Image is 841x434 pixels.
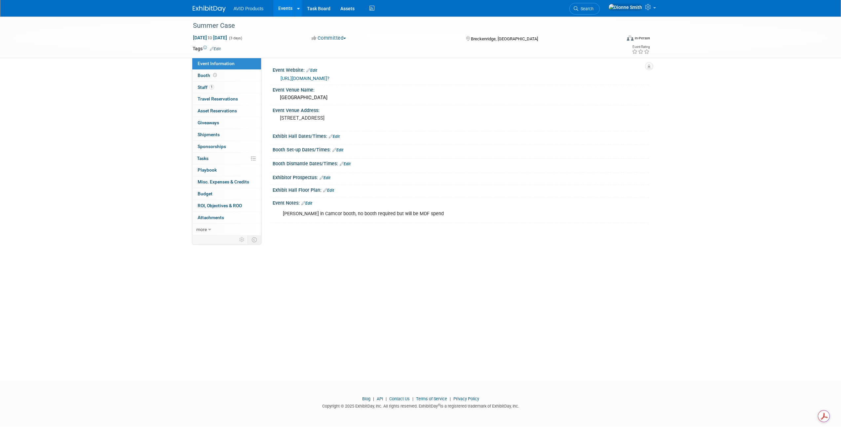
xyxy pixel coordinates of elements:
span: Tasks [197,156,209,161]
a: Edit [332,148,343,152]
span: | [448,396,452,401]
div: Event Venue Name: [273,85,649,93]
span: [DATE] [DATE] [193,35,227,41]
sup: ® [438,403,440,407]
a: Attachments [192,212,261,223]
span: Event Information [198,61,235,66]
div: Exhibit Hall Dates/Times: [273,131,649,140]
div: Event Notes: [273,198,649,207]
button: Committed [309,35,349,42]
div: Booth Dismantle Dates/Times: [273,159,649,167]
div: Booth Set-up Dates/Times: [273,145,649,153]
img: ExhibitDay [193,6,226,12]
a: Edit [306,68,317,73]
div: Event Venue Address: [273,105,649,114]
a: Staff1 [192,82,261,93]
div: Event Rating [632,45,650,49]
span: to [207,35,213,40]
span: | [371,396,376,401]
a: Contact Us [389,396,410,401]
a: Giveaways [192,117,261,129]
a: Search [569,3,600,15]
a: Misc. Expenses & Credits [192,176,261,188]
a: Shipments [192,129,261,140]
span: Breckenridge, [GEOGRAPHIC_DATA] [471,36,538,41]
span: Giveaways [198,120,219,125]
div: Event Format [582,34,650,44]
span: | [411,396,415,401]
a: Asset Reservations [192,105,261,117]
span: Booth [198,73,218,78]
span: Misc. Expenses & Credits [198,179,249,184]
div: In-Person [634,36,650,41]
a: Booth [192,70,261,81]
a: Terms of Service [416,396,447,401]
div: Exhibitor Prospectus: [273,173,649,181]
img: Format-Inperson.png [627,35,633,41]
span: ROI, Objectives & ROO [198,203,242,208]
div: Summer Case [191,20,611,32]
a: Tasks [192,153,261,164]
span: Shipments [198,132,220,137]
a: Edit [340,162,351,166]
a: [URL][DOMAIN_NAME]? [281,76,329,81]
span: Asset Reservations [198,108,237,113]
span: Booth not reserved yet [212,73,218,78]
a: Edit [320,176,330,180]
span: Attachments [198,215,224,220]
span: Budget [198,191,212,196]
a: more [192,224,261,235]
div: [GEOGRAPHIC_DATA] [278,93,644,103]
a: Edit [329,134,340,139]
div: Exhibit Hall Floor Plan: [273,185,649,194]
span: Search [578,6,593,11]
a: Edit [301,201,312,206]
span: more [196,227,207,232]
a: Travel Reservations [192,93,261,105]
pre: [STREET_ADDRESS] [280,115,422,121]
a: Edit [323,188,334,193]
a: Edit [210,47,221,51]
span: 1 [209,85,214,90]
span: Playbook [198,167,217,173]
a: Event Information [192,58,261,69]
td: Personalize Event Tab Strip [236,235,248,244]
a: ROI, Objectives & ROO [192,200,261,212]
a: Privacy Policy [453,396,479,401]
a: Sponsorships [192,141,261,152]
span: (3 days) [228,36,242,40]
span: | [384,396,388,401]
div: Event Website: [273,65,649,74]
td: Tags [193,45,221,52]
a: Budget [192,188,261,200]
span: Travel Reservations [198,96,238,101]
span: Staff [198,85,214,90]
a: Playbook [192,164,261,176]
img: Dionne Smith [608,4,642,11]
a: API [377,396,383,401]
div: [PERSON_NAME] in Camcor booth, no booth required but will be MDF spend [278,207,576,220]
span: Sponsorships [198,144,226,149]
td: Toggle Event Tabs [248,235,261,244]
a: Blog [362,396,370,401]
span: AVID Products [234,6,264,11]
